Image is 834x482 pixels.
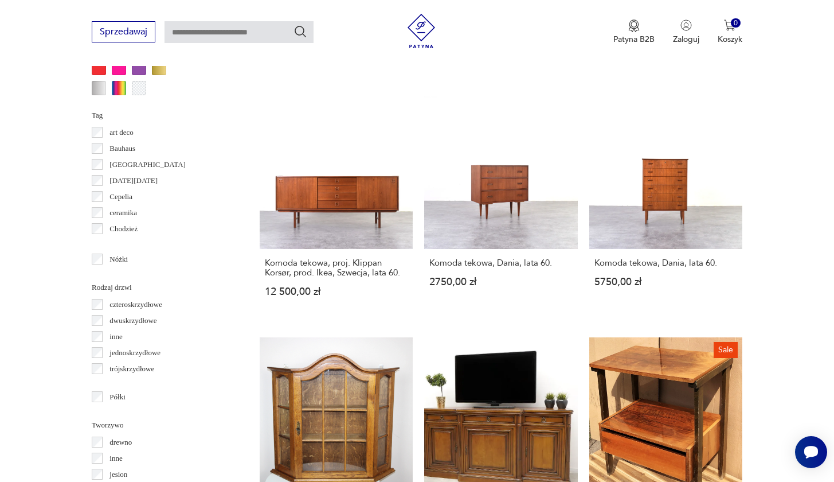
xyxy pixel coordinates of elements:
[293,25,307,38] button: Szukaj
[404,14,438,48] img: Patyna - sklep z meblami i dekoracjami vintage
[109,158,186,171] p: [GEOGRAPHIC_DATA]
[613,34,655,45] p: Patyna B2B
[628,20,640,32] img: Ikona medalu
[673,20,699,45] button: Zaloguj
[109,347,160,359] p: jednoskrzydłowe
[109,253,128,266] p: Nóżki
[109,126,134,139] p: art deco
[260,96,413,319] a: Komoda tekowa, proj. Klippan Korsør, prod. Ikea, Szwecja, lata 60.Komoda tekowa, proj. Klippan Ko...
[613,20,655,45] button: Patyna B2B
[265,287,408,297] p: 12 500,00 zł
[109,239,137,251] p: Ćmielów
[613,20,655,45] a: Ikona medaluPatyna B2B
[109,331,122,343] p: inne
[594,277,737,287] p: 5750,00 zł
[429,277,572,287] p: 2750,00 zł
[92,21,155,42] button: Sprzedawaj
[429,258,572,268] h3: Komoda tekowa, Dania, lata 60.
[109,468,127,481] p: jesion
[109,363,154,375] p: trójskrzydłowe
[589,96,742,319] a: Komoda tekowa, Dania, lata 60.Komoda tekowa, Dania, lata 60.5750,00 zł
[109,298,162,311] p: czteroskrzydłowe
[424,96,577,319] a: Komoda tekowa, Dania, lata 60.Komoda tekowa, Dania, lata 60.2750,00 zł
[109,452,122,465] p: inne
[92,109,232,122] p: Tag
[718,20,742,45] button: 0Koszyk
[109,191,132,203] p: Cepelia
[680,20,692,31] img: Ikonka użytkownika
[92,281,232,294] p: Rodzaj drzwi
[673,34,699,45] p: Zaloguj
[594,258,737,268] h3: Komoda tekowa, Dania, lata 60.
[92,419,232,432] p: Tworzywo
[724,20,735,31] img: Ikona koszyka
[109,436,132,449] p: drewno
[109,314,156,327] p: dwuskrzydłowe
[795,436,827,468] iframe: Smartsupp widget button
[109,174,158,187] p: [DATE][DATE]
[265,258,408,278] h3: Komoda tekowa, proj. Klippan Korsør, prod. Ikea, Szwecja, lata 60.
[718,34,742,45] p: Koszyk
[731,18,741,28] div: 0
[109,142,135,155] p: Bauhaus
[109,207,137,219] p: ceramika
[92,29,155,37] a: Sprzedawaj
[109,223,138,235] p: Chodzież
[109,391,125,403] p: Półki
